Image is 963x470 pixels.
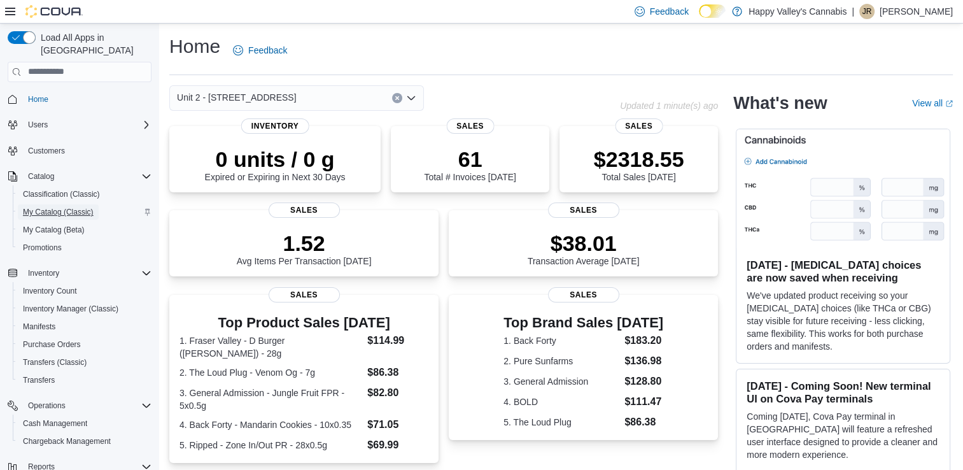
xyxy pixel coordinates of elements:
span: Transfers [23,375,55,385]
button: Promotions [13,239,157,257]
div: Total Sales [DATE] [594,146,684,182]
span: My Catalog (Classic) [23,207,94,217]
span: Transfers (Classic) [18,355,151,370]
a: Transfers (Classic) [18,355,92,370]
a: Classification (Classic) [18,187,105,202]
a: Customers [23,143,70,159]
div: Transaction Average [DATE] [528,231,640,266]
p: Coming [DATE], Cova Pay terminal in [GEOGRAPHIC_DATA] will feature a refreshed user interface des... [747,410,939,461]
div: Avg Items Per Transaction [DATE] [237,231,372,266]
span: Classification (Classic) [23,189,100,199]
dd: $86.38 [624,415,663,430]
dt: 1. Fraser Valley - D Burger ([PERSON_NAME]) - 28g [179,334,362,360]
span: Customers [23,143,151,159]
a: Purchase Orders [18,337,86,352]
p: $2318.55 [594,146,684,172]
button: Cash Management [13,415,157,432]
span: Purchase Orders [18,337,151,352]
dd: $114.99 [367,333,428,348]
span: Cash Management [18,416,151,431]
a: My Catalog (Classic) [18,204,99,220]
span: Inventory [28,268,59,278]
span: Transfers [18,373,151,388]
dt: 4. Back Forty - Mandarin Cookies - 10x0.35 [179,418,362,431]
h3: Top Brand Sales [DATE] [503,315,663,331]
dt: 4. BOLD [503,395,619,408]
img: Cova [25,5,83,18]
span: Inventory Manager (Classic) [23,304,118,314]
svg: External link [945,100,953,108]
span: Inventory [241,118,309,134]
button: Home [3,90,157,108]
span: Classification (Classic) [18,187,151,202]
button: Inventory [3,264,157,282]
button: My Catalog (Beta) [13,221,157,239]
div: Jamie Rogerville [859,4,875,19]
p: 1.52 [237,231,372,256]
div: Total # Invoices [DATE] [424,146,516,182]
span: Load All Apps in [GEOGRAPHIC_DATA] [36,31,151,57]
span: Manifests [23,322,55,332]
span: Promotions [23,243,62,253]
span: Sales [269,287,340,303]
p: Updated 1 minute(s) ago [620,101,718,111]
dd: $69.99 [367,438,428,453]
span: Sales [548,203,619,218]
span: My Catalog (Classic) [18,204,151,220]
a: Manifests [18,319,60,334]
dt: 5. Ripped - Zone In/Out PR - 28x0.5g [179,439,362,452]
dt: 1. Back Forty [503,334,619,347]
span: Customers [28,146,65,156]
button: Catalog [3,167,157,185]
a: Feedback [228,38,292,63]
button: My Catalog (Classic) [13,203,157,221]
a: View allExternal link [912,98,953,108]
button: Customers [3,141,157,160]
span: Operations [23,398,151,413]
span: Chargeback Management [23,436,111,446]
span: JR [862,4,872,19]
span: My Catalog (Beta) [23,225,85,235]
dd: $111.47 [624,394,663,409]
button: Operations [23,398,71,413]
dt: 2. The Loud Plug - Venom Og - 7g [179,366,362,379]
a: Chargeback Management [18,434,116,449]
span: Sales [548,287,619,303]
button: Chargeback Management [13,432,157,450]
dt: 5. The Loud Plug [503,416,619,429]
input: Dark Mode [699,4,726,18]
button: Purchase Orders [13,336,157,353]
button: Transfers [13,371,157,389]
h3: [DATE] - Coming Soon! New terminal UI on Cova Pay terminals [747,380,939,405]
dd: $71.05 [367,417,428,432]
button: Inventory Count [13,282,157,300]
a: My Catalog (Beta) [18,222,90,238]
dd: $183.20 [624,333,663,348]
p: | [852,4,854,19]
span: Users [28,120,48,130]
span: Catalog [23,169,151,184]
span: Purchase Orders [23,339,81,350]
span: Transfers (Classic) [23,357,87,367]
a: Home [23,92,53,107]
a: Promotions [18,240,67,255]
dt: 3. General Admission [503,375,619,388]
span: Sales [615,118,663,134]
button: Classification (Classic) [13,185,157,203]
span: Feedback [248,44,287,57]
h3: [DATE] - [MEDICAL_DATA] choices are now saved when receiving [747,259,939,284]
span: Inventory Count [23,286,77,296]
p: We've updated product receiving so your [MEDICAL_DATA] choices (like THCa or CBG) stay visible fo... [747,289,939,353]
div: Expired or Expiring in Next 30 Days [205,146,346,182]
button: Transfers (Classic) [13,353,157,371]
span: Feedback [650,5,689,18]
button: Users [23,117,53,132]
button: Operations [3,397,157,415]
a: Inventory Count [18,283,82,299]
button: Inventory [23,266,64,281]
a: Cash Management [18,416,92,431]
span: Operations [28,401,66,411]
dd: $136.98 [624,353,663,369]
dd: $86.38 [367,365,428,380]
